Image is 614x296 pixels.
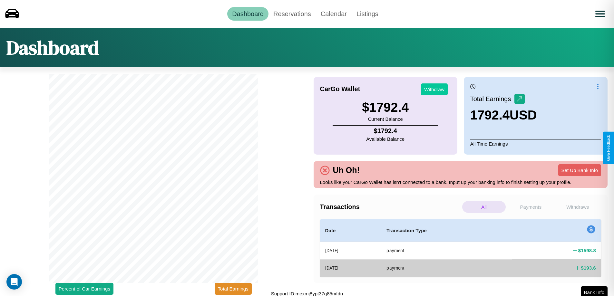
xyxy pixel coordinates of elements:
[227,7,268,21] a: Dashboard
[462,201,506,213] p: All
[320,203,461,211] h4: Transactions
[470,93,514,105] p: Total Earnings
[55,283,113,295] button: Percent of Car Earnings
[509,201,552,213] p: Payments
[320,259,382,276] th: [DATE]
[578,247,596,254] h4: $ 1598.8
[320,178,601,186] p: Looks like your CarGo Wallet has isn't connected to a bank. Input up your banking info to finish ...
[316,7,352,21] a: Calendar
[325,227,376,234] h4: Date
[268,7,316,21] a: Reservations
[362,100,409,115] h3: $ 1792.4
[381,242,512,260] th: payment
[6,34,99,61] h1: Dashboard
[366,135,404,143] p: Available Balance
[606,135,611,161] div: Give Feedback
[320,85,360,93] h4: CarGo Wallet
[591,5,609,23] button: Open menu
[470,139,601,148] p: All Time Earnings
[421,83,448,95] button: Withdraw
[320,242,382,260] th: [DATE]
[330,166,363,175] h4: Uh Oh!
[362,115,409,123] p: Current Balance
[6,274,22,290] div: Open Intercom Messenger
[386,227,507,234] h4: Transaction Type
[556,201,599,213] p: Withdraws
[366,127,404,135] h4: $ 1792.4
[581,264,596,271] h4: $ 193.6
[381,259,512,276] th: payment
[470,108,537,122] h3: 1792.4 USD
[558,164,601,176] button: Set Up Bank Info
[215,283,252,295] button: Total Earnings
[352,7,383,21] a: Listings
[320,219,601,277] table: simple table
